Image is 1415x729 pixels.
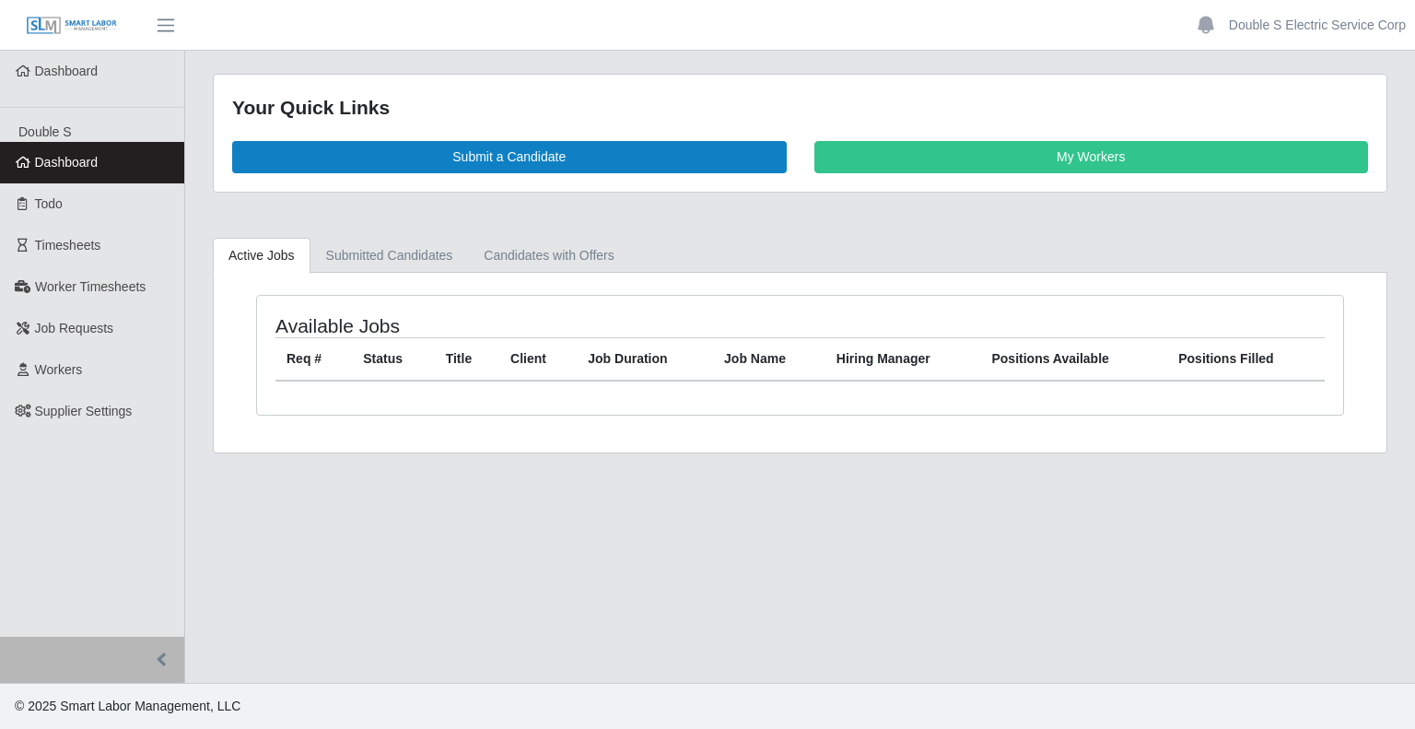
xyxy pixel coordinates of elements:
[35,279,146,294] span: Worker Timesheets
[35,196,63,211] span: Todo
[18,124,72,139] span: Double S
[275,337,352,381] th: Req #
[352,337,434,381] th: Status
[35,362,83,377] span: Workers
[232,141,787,173] a: Submit a Candidate
[35,238,101,253] span: Timesheets
[35,155,99,170] span: Dashboard
[26,16,118,36] img: SLM Logo
[35,404,133,418] span: Supplier Settings
[15,699,240,713] span: © 2025 Smart Labor Management, LLC
[814,141,1369,173] a: My Workers
[275,314,696,337] h4: Available Jobs
[499,337,577,381] th: Client
[577,337,713,381] th: Job Duration
[310,238,469,274] a: Submitted Candidates
[1229,16,1406,35] a: Double S Electric Service Corp
[825,337,981,381] th: Hiring Manager
[35,64,99,78] span: Dashboard
[980,337,1167,381] th: Positions Available
[713,337,825,381] th: Job Name
[1167,337,1325,381] th: Positions Filled
[232,93,1368,123] div: Your Quick Links
[468,238,629,274] a: Candidates with Offers
[435,337,499,381] th: Title
[213,238,310,274] a: Active Jobs
[35,321,114,335] span: Job Requests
